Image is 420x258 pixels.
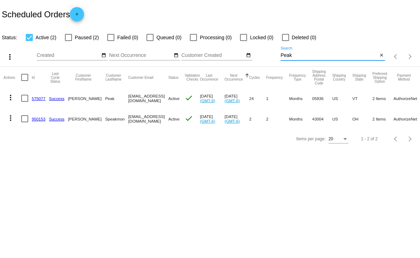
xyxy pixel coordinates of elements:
[6,114,15,122] mat-icon: more_vert
[379,53,384,58] mat-icon: close
[185,67,200,88] mat-header-cell: Validation Checks
[224,88,249,109] mat-cell: [DATE]
[200,98,215,103] a: (GMT-6)
[332,88,352,109] mat-cell: US
[312,70,326,85] button: Change sorting for ShippingPostcode
[37,53,100,58] input: Created
[105,109,128,129] mat-cell: Speakmon
[389,49,403,64] button: Previous page
[156,33,181,42] span: Queued (0)
[185,114,193,123] mat-icon: check
[389,132,403,146] button: Previous page
[49,72,62,83] button: Change sorting for LastProcessingCycleId
[249,75,260,80] button: Change sorting for Cycles
[168,117,180,121] span: Active
[32,75,35,80] button: Change sorting for Id
[6,93,15,102] mat-icon: more_vert
[249,109,266,129] mat-cell: 2
[403,49,417,64] button: Next page
[128,75,153,80] button: Change sorting for CustomerEmail
[68,109,105,129] mat-cell: [PERSON_NAME]
[329,136,333,141] span: 20
[200,33,232,42] span: Processing (0)
[289,88,312,109] mat-cell: Months
[224,119,240,123] a: (GMT-6)
[224,98,240,103] a: (GMT-6)
[168,96,180,101] span: Active
[49,96,65,101] a: Success
[36,33,56,42] span: Active (2)
[174,53,179,58] mat-icon: date_range
[128,109,168,129] mat-cell: [EMAIL_ADDRESS][DOMAIN_NAME]
[105,74,122,81] button: Change sorting for CustomerLastName
[68,74,99,81] button: Change sorting for CustomerFirstName
[361,136,378,141] div: 1 - 2 of 2
[2,7,84,21] h2: Scheduled Orders
[128,88,168,109] mat-cell: [EMAIL_ADDRESS][DOMAIN_NAME]
[49,117,65,121] a: Success
[352,109,372,129] mat-cell: OH
[75,33,99,42] span: Paused (2)
[281,53,378,58] input: Search
[200,88,225,109] mat-cell: [DATE]
[312,88,332,109] mat-cell: 05836
[296,136,325,141] div: Items per page:
[292,33,316,42] span: Deleted (0)
[200,119,215,123] a: (GMT-6)
[4,67,21,88] mat-header-cell: Actions
[250,33,273,42] span: Locked (0)
[289,74,306,81] button: Change sorting for FrequencyType
[403,132,417,146] button: Next page
[266,109,289,129] mat-cell: 2
[109,53,173,58] input: Next Occurrence
[266,88,289,109] mat-cell: 1
[312,109,332,129] mat-cell: 43004
[372,88,394,109] mat-cell: 2 Items
[249,88,266,109] mat-cell: 24
[378,52,385,59] button: Clear
[168,75,178,80] button: Change sorting for Status
[101,53,106,58] mat-icon: date_range
[394,74,414,81] button: Change sorting for PaymentMethod.Type
[372,109,394,129] mat-cell: 2 Items
[329,137,348,142] mat-select: Items per page:
[2,35,17,40] span: Status:
[224,109,249,129] mat-cell: [DATE]
[185,94,193,102] mat-icon: check
[352,88,372,109] mat-cell: VT
[266,75,283,80] button: Change sorting for Frequency
[352,74,366,81] button: Change sorting for ShippingState
[105,88,128,109] mat-cell: Peak
[200,109,225,129] mat-cell: [DATE]
[117,33,138,42] span: Failed (0)
[6,53,14,61] mat-icon: more_vert
[332,74,346,81] button: Change sorting for ShippingCountry
[289,109,312,129] mat-cell: Months
[32,96,46,101] a: 575077
[246,53,251,58] mat-icon: date_range
[372,72,387,83] button: Change sorting for PreferredShippingOption
[68,88,105,109] mat-cell: [PERSON_NAME]
[200,74,218,81] button: Change sorting for LastOccurrenceUtc
[224,74,243,81] button: Change sorting for NextOccurrenceUtc
[32,117,46,121] a: 950153
[332,109,352,129] mat-cell: US
[181,53,245,58] input: Customer Created
[73,12,81,20] mat-icon: add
